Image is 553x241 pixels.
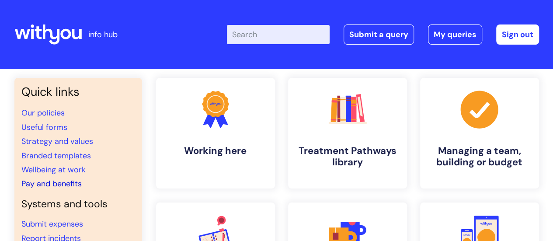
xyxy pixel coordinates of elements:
a: Pay and benefits [21,178,82,189]
a: Working here [156,78,275,189]
h4: Systems and tools [21,198,135,210]
a: Branded templates [21,150,91,161]
a: Strategy and values [21,136,93,147]
input: Search [227,25,330,44]
a: Useful forms [21,122,67,133]
div: | - [227,24,539,45]
a: Our policies [21,108,65,118]
p: info hub [88,28,118,42]
a: My queries [428,24,482,45]
a: Submit a query [344,24,414,45]
h3: Quick links [21,85,135,99]
a: Managing a team, building or budget [420,78,539,189]
h4: Working here [163,145,268,157]
a: Treatment Pathways library [288,78,407,189]
a: Wellbeing at work [21,164,86,175]
a: Sign out [496,24,539,45]
a: Submit expenses [21,219,83,229]
h4: Managing a team, building or budget [427,145,532,168]
h4: Treatment Pathways library [295,145,400,168]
